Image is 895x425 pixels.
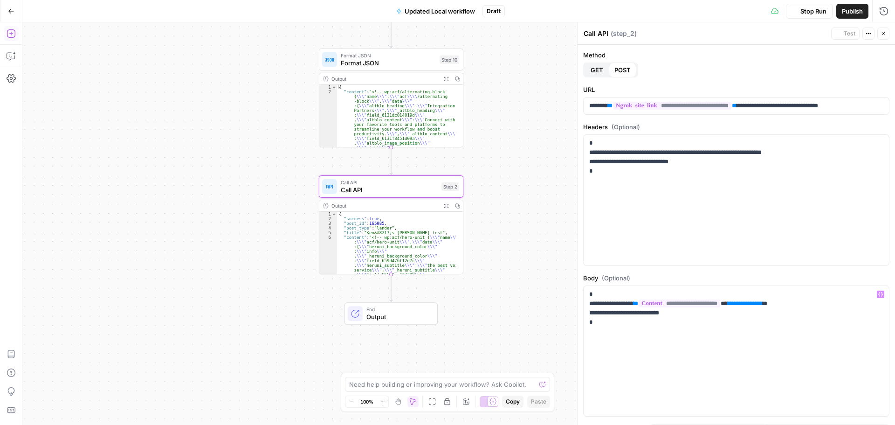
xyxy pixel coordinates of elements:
g: Edge from step_2 to end [390,274,392,301]
span: 100% [360,398,373,405]
span: GET [591,65,603,75]
div: 5 [319,230,337,235]
label: Method [583,50,889,60]
div: EndOutput [319,302,463,325]
span: Publish [842,7,863,16]
span: Format JSON [341,52,436,59]
button: GET [585,63,609,77]
span: Toggle code folding, rows 1 through 3 [331,85,337,90]
div: Output [331,202,438,209]
label: Headers [583,122,889,132]
div: 1 [319,212,337,216]
g: Edge from step_10 to step_2 [390,147,392,174]
div: Format JSONFormat JSONStep 10Output{ "content":"<!-- wp:acf/alternating-block {\\\"name\\\":\\\"a... [319,49,463,147]
button: Copy [502,396,523,408]
button: Stop Run [786,4,833,19]
button: Test [831,28,860,40]
span: Call API [341,185,438,195]
span: ( step_2 ) [611,29,637,38]
span: Format JSON [341,58,436,68]
span: (Optional) [602,273,630,283]
span: Test [844,29,855,38]
button: Publish [836,4,868,19]
div: Step 2 [441,182,459,191]
div: 6 [319,235,337,338]
span: Draft [487,7,501,15]
div: 4 [319,226,337,230]
span: Stop Run [800,7,826,16]
span: Updated Local workflow [405,7,475,16]
button: Updated Local workflow [391,4,481,19]
label: Body [583,273,889,283]
span: (Optional) [612,122,640,132]
div: Call APICall APIStep 2Output{ "success":true, "post_id":165085, "post_type":"lander", "title":"Ke... [319,175,463,274]
div: Output [331,75,438,83]
div: 2 [319,216,337,221]
span: Toggle code folding, rows 1 through 8 [331,212,337,216]
span: Output [366,312,430,321]
span: Copy [506,397,520,406]
label: URL [583,85,889,94]
button: Paste [527,396,550,408]
g: Edge from step_11 to step_10 [390,21,392,48]
span: End [366,306,430,313]
div: 1 [319,85,337,90]
span: POST [614,65,631,75]
span: Paste [531,397,546,406]
div: 3 [319,221,337,226]
div: Step 10 [440,56,459,64]
span: Call API [341,179,438,186]
textarea: Call API [584,29,608,38]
